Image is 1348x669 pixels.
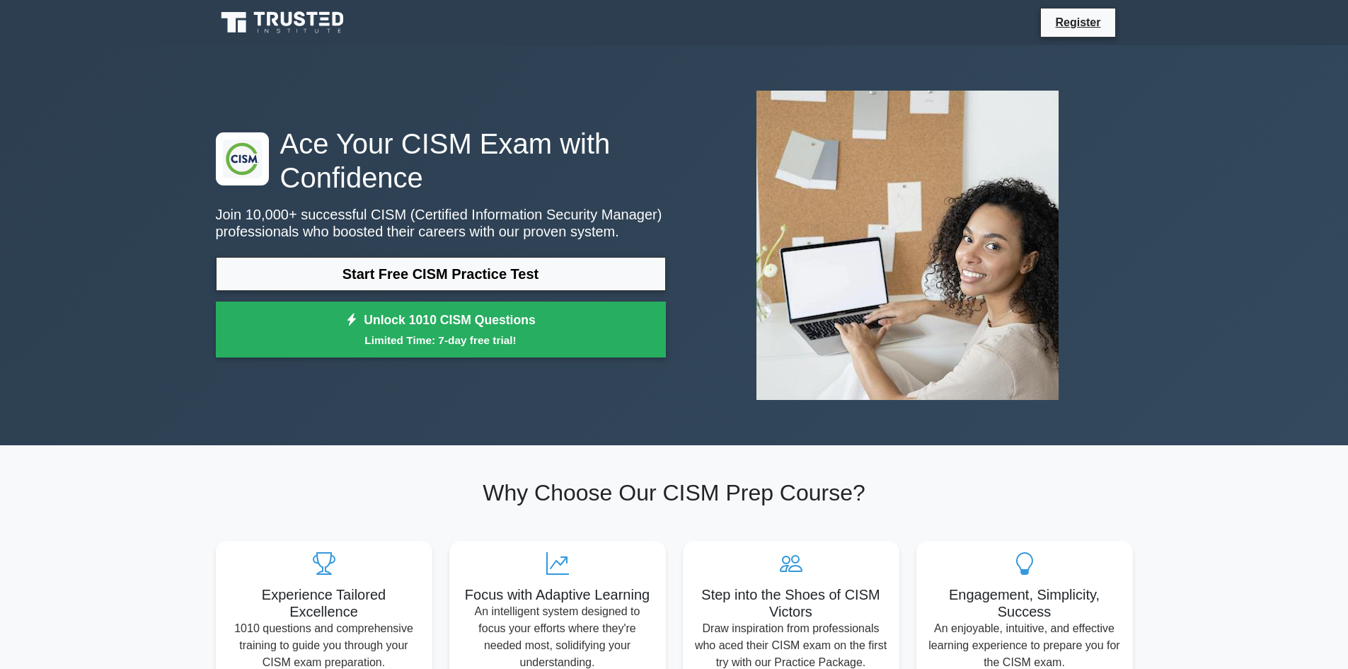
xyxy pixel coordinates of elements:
[216,257,666,291] a: Start Free CISM Practice Test
[216,127,666,195] h1: Ace Your CISM Exam with Confidence
[234,332,648,348] small: Limited Time: 7-day free trial!
[216,479,1133,506] h2: Why Choose Our CISM Prep Course?
[216,302,666,358] a: Unlock 1010 CISM QuestionsLimited Time: 7-day free trial!
[461,586,655,603] h5: Focus with Adaptive Learning
[227,586,421,620] h5: Experience Tailored Excellence
[1047,13,1109,31] a: Register
[928,586,1122,620] h5: Engagement, Simplicity, Success
[694,586,888,620] h5: Step into the Shoes of CISM Victors
[216,206,666,240] p: Join 10,000+ successful CISM (Certified Information Security Manager) professionals who boosted t...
